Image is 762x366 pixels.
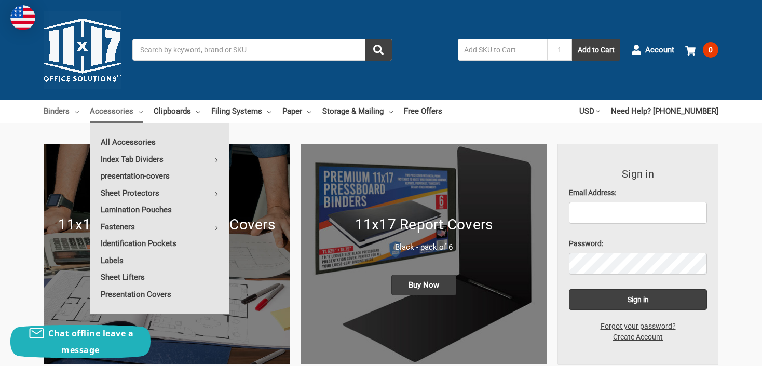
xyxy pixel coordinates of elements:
[631,36,674,63] a: Account
[311,214,536,236] h1: 11x17 Report Covers
[154,100,200,123] a: Clipboards
[569,187,707,198] label: Email Address:
[90,151,229,168] a: Index Tab Dividers
[90,252,229,269] a: Labels
[90,219,229,235] a: Fasteners
[579,100,600,123] a: USD
[44,11,121,89] img: 11x17.com
[322,100,393,123] a: Storage & Mailing
[44,100,79,123] a: Binders
[44,144,290,364] img: New 11x17 Pressboard Binders
[90,269,229,286] a: Sheet Lifters
[44,144,290,364] a: New 11x17 Pressboard Binders 11x17 Pressboard Report Covers They are back Buy now
[685,36,718,63] a: 0
[404,100,442,123] a: Free Offers
[282,100,311,123] a: Paper
[607,332,669,343] a: Create Account
[90,235,229,252] a: Identification Pockets
[569,289,707,310] input: Sign in
[645,44,674,56] span: Account
[595,321,682,332] a: Forgot your password?
[90,185,229,201] a: Sheet Protectors
[48,328,133,356] span: Chat offline leave a message
[458,39,547,61] input: Add SKU to Cart
[311,241,536,253] p: Black - pack of 6
[703,42,718,58] span: 0
[301,144,547,364] img: 11x17 Report Covers
[90,201,229,218] a: Lamination Pouches
[569,238,707,249] label: Password:
[569,166,707,182] h3: Sign in
[10,5,35,30] img: duty and tax information for United States
[211,100,271,123] a: Filing Systems
[90,100,143,123] a: Accessories
[55,241,279,253] p: They are back
[10,325,151,358] button: Chat offline leave a message
[572,39,620,61] button: Add to Cart
[90,286,229,303] a: Presentation Covers
[301,144,547,364] a: 11x17 Report Covers 11x17 Report Covers Black - pack of 6 Buy Now
[90,134,229,151] a: All Accessories
[90,168,229,184] a: presentation-covers
[55,214,279,236] h1: 11x17 Pressboard Report Covers
[132,39,392,61] input: Search by keyword, brand or SKU
[391,275,456,295] span: Buy Now
[611,100,718,123] a: Need Help? [PHONE_NUMBER]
